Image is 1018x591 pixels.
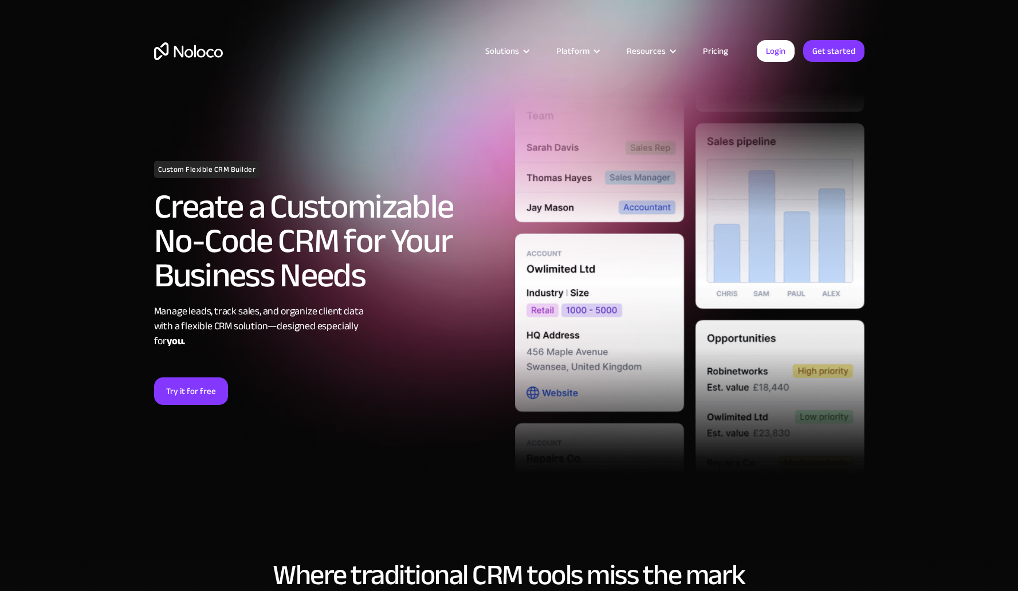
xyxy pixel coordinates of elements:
a: Pricing [689,44,742,58]
div: Solutions [485,44,519,58]
div: Solutions [471,44,542,58]
div: Platform [542,44,612,58]
div: Manage leads, track sales, and organize client data with a flexible CRM solution—designed especia... [154,304,504,349]
div: Platform [556,44,589,58]
a: home [154,42,223,60]
div: Resources [627,44,666,58]
strong: you. [167,332,185,350]
h2: Create a Customizable No-Code CRM for Your Business Needs [154,190,504,293]
a: Get started [803,40,864,62]
a: Login [757,40,795,62]
h1: Custom Flexible CRM Builder [154,161,260,178]
a: Try it for free [154,377,228,405]
h2: Where traditional CRM tools miss the mark [154,560,864,590]
div: Resources [612,44,689,58]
